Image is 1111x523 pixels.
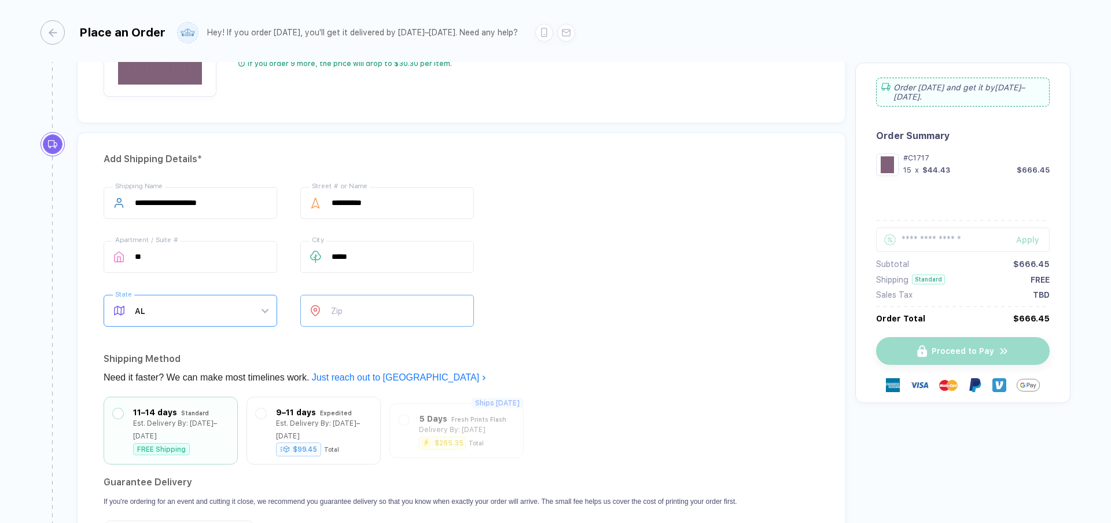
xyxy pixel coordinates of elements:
div: Sales Tax [876,290,913,299]
img: express [886,378,900,392]
div: Order [DATE] and get it by [DATE]–[DATE] . [876,78,1050,107]
div: Expedited [320,407,352,419]
div: Need it faster? We can make most timelines work. [104,368,819,387]
img: master-card [939,376,958,394]
div: 11–14 days [133,406,177,419]
div: $44.43 [922,166,950,174]
div: Shipping [876,275,908,284]
div: Subtotal [876,259,909,269]
div: $99.45 [276,442,321,456]
div: $666.45 [1013,259,1050,269]
div: Standard [912,275,945,284]
div: Place an Order [79,25,165,39]
div: Shipping Method [104,350,819,368]
div: 9–11 days [276,406,316,419]
img: f58e2f04-6011-4bc0-94c8-eb51f27b9dbc_nt_front_1755875918427.jpg [879,156,896,173]
div: Order Total [876,314,925,323]
div: Add Shipping Details [104,150,819,169]
div: TBD [1033,290,1050,299]
div: $666.45 [1017,166,1050,174]
img: Venmo [992,378,1006,392]
div: 9–11 days ExpeditedEst. Delivery By: [DATE]–[DATE]$99.45Total [256,406,371,455]
div: FREE [1031,275,1050,284]
div: If you order 9 more, the price will drop to $30.30 per item. [248,59,452,68]
button: Apply [1002,228,1050,252]
p: If you're ordering for an event and cutting it close, we recommend you guarantee delivery so that... [104,496,737,507]
div: Apply [1016,235,1050,244]
h2: Guarantee Delivery [104,473,737,492]
div: 15 [903,166,911,174]
div: 11–14 days StandardEst. Delivery By: [DATE]–[DATE]FREE Shipping [113,406,229,455]
div: Est. Delivery By: [DATE]–[DATE] [276,417,371,442]
div: Standard [181,407,209,419]
div: Total [324,446,339,453]
div: Hey! If you order [DATE], you'll get it delivered by [DATE]–[DATE]. Need any help? [207,28,518,38]
div: x [914,166,920,174]
span: AL [135,295,268,326]
div: FREE Shipping [133,443,190,455]
img: user profile [178,23,198,43]
div: Order Summary [876,130,1050,141]
img: Paypal [968,378,982,392]
img: GPay [1017,374,1040,397]
a: Just reach out to [GEOGRAPHIC_DATA] [312,372,487,382]
div: Est. Delivery By: [DATE]–[DATE] [133,417,229,442]
img: visa [910,376,929,394]
div: $666.45 [1013,314,1050,323]
div: #C1717 [903,153,1050,162]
